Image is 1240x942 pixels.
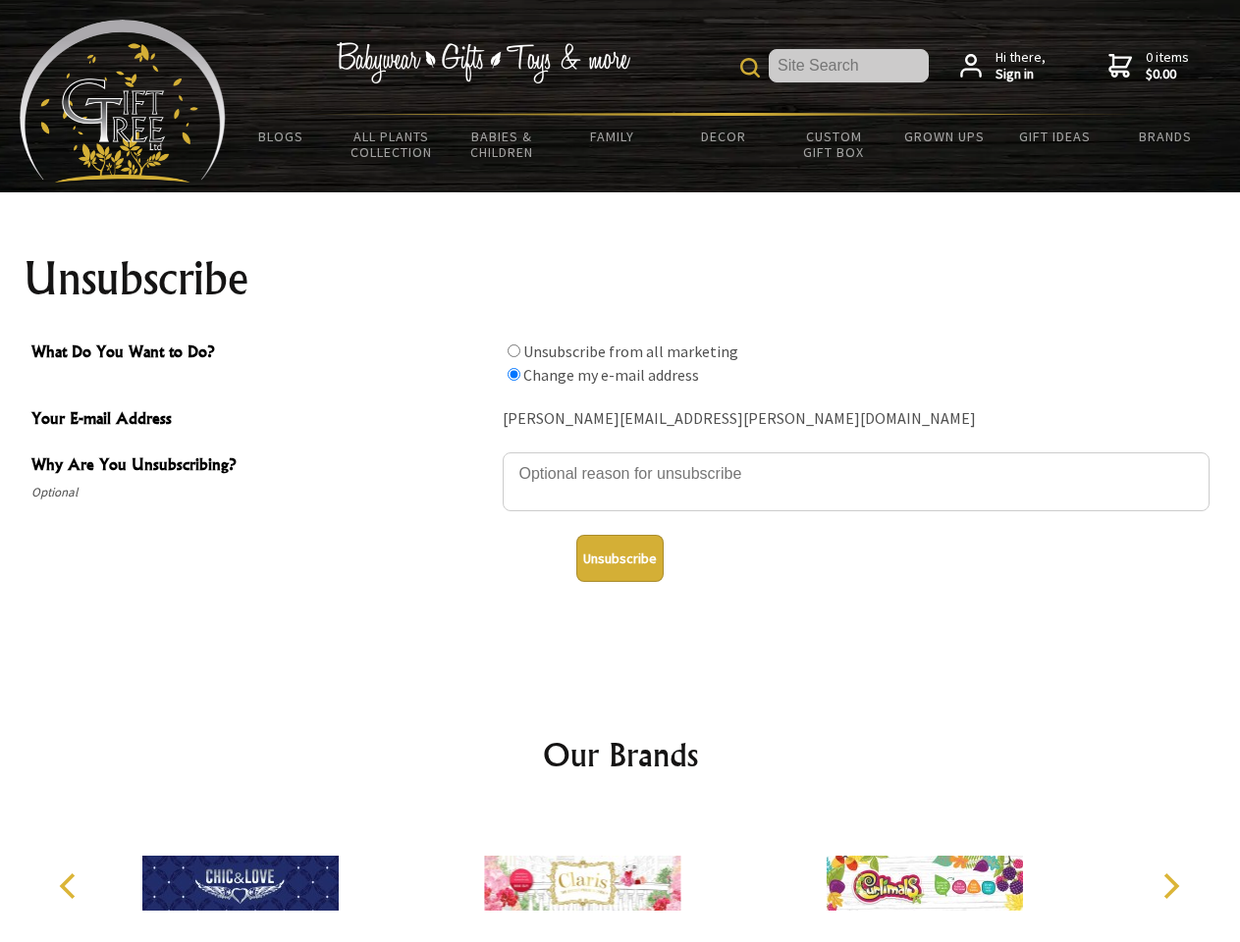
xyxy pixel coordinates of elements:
[447,116,558,173] a: Babies & Children
[668,116,779,157] a: Decor
[740,58,760,78] img: product search
[1108,49,1189,83] a: 0 items$0.00
[31,452,493,481] span: Why Are You Unsubscribing?
[523,365,699,385] label: Change my e-mail address
[1146,66,1189,83] strong: $0.00
[576,535,664,582] button: Unsubscribe
[31,481,493,504] span: Optional
[1146,48,1189,83] span: 0 items
[996,49,1046,83] span: Hi there,
[523,341,738,361] label: Unsubscribe from all marketing
[31,340,493,368] span: What Do You Want to Do?
[24,255,1217,302] h1: Unsubscribe
[558,116,669,157] a: Family
[779,116,890,173] a: Custom Gift Box
[39,731,1202,778] h2: Our Brands
[960,49,1046,83] a: Hi there,Sign in
[503,452,1210,511] textarea: Why Are You Unsubscribing?
[1149,864,1192,908] button: Next
[49,864,92,908] button: Previous
[31,406,493,435] span: Your E-mail Address
[337,116,448,173] a: All Plants Collection
[336,42,630,83] img: Babywear - Gifts - Toys & more
[889,116,999,157] a: Grown Ups
[508,344,520,357] input: What Do You Want to Do?
[1110,116,1221,157] a: Brands
[508,368,520,381] input: What Do You Want to Do?
[999,116,1110,157] a: Gift Ideas
[20,20,226,183] img: Babyware - Gifts - Toys and more...
[996,66,1046,83] strong: Sign in
[769,49,929,82] input: Site Search
[226,116,337,157] a: BLOGS
[503,404,1210,435] div: [PERSON_NAME][EMAIL_ADDRESS][PERSON_NAME][DOMAIN_NAME]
